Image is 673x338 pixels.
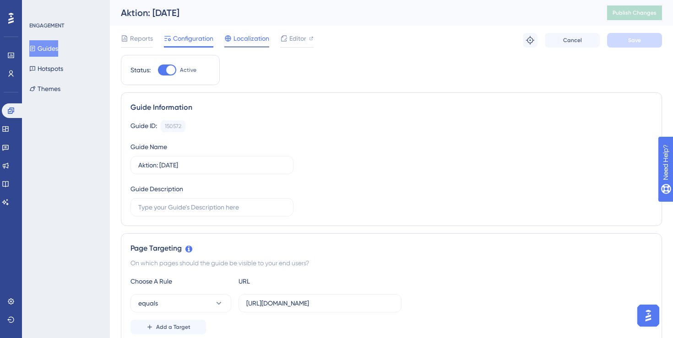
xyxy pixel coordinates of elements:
span: Editor [289,33,306,44]
button: Themes [29,80,60,97]
div: Aktion: [DATE] [121,6,584,19]
div: ENGAGEMENT [29,22,64,29]
input: yourwebsite.com/path [246,298,394,308]
button: Add a Target [130,320,206,334]
input: Type your Guide’s Description here [138,202,286,212]
div: Status: [130,64,151,75]
div: Guide Name [130,141,167,152]
span: Active [180,66,196,74]
button: Hotspots [29,60,63,77]
button: equals [130,294,231,312]
div: Guide Description [130,183,183,194]
div: Page Targeting [130,243,652,254]
iframe: UserGuiding AI Assistant Launcher [635,302,662,329]
button: Publish Changes [607,5,662,20]
div: Choose A Rule [130,276,231,287]
button: Guides [29,40,58,57]
div: Guide Information [130,102,652,113]
button: Cancel [545,33,600,48]
span: Localization [233,33,269,44]
span: Add a Target [156,323,190,331]
div: URL [239,276,339,287]
button: Save [607,33,662,48]
span: Configuration [173,33,213,44]
span: equals [138,298,158,309]
span: Save [628,37,641,44]
input: Type your Guide’s Name here [138,160,286,170]
div: Guide ID: [130,120,157,132]
span: Publish Changes [613,9,657,16]
span: Reports [130,33,153,44]
span: Cancel [563,37,582,44]
div: 150572 [165,123,181,130]
div: On which pages should the guide be visible to your end users? [130,258,652,268]
span: Need Help? [22,2,57,13]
